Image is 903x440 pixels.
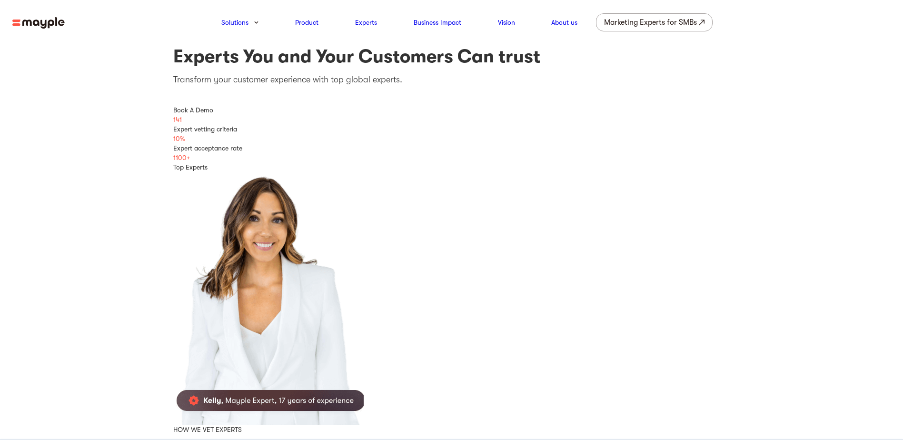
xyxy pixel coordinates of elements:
img: mayple-logo [12,17,65,29]
a: Vision [498,17,515,28]
img: Mark Farias Mayple Expert [173,172,364,425]
a: Marketing Experts for SMBs [596,13,713,31]
div: 141 [173,115,730,124]
div: Expert acceptance rate [173,143,730,153]
a: Product [295,17,318,28]
div: Marketing Experts for SMBs [604,16,697,29]
div: Top Experts [173,162,730,172]
div: 10% [173,134,730,143]
div: Book A Demo [173,105,730,115]
div: HOW WE VET EXPERTS [173,425,730,434]
div: Expert vetting criteria [173,124,730,134]
a: Experts [355,17,377,28]
a: Business Impact [414,17,461,28]
img: arrow-down [254,21,258,24]
p: Transform your customer experience with top global experts. [173,73,730,86]
a: Solutions [221,17,248,28]
a: About us [551,17,577,28]
div: 1100+ [173,153,730,162]
h1: Experts You and Your Customers Can trust [173,45,730,68]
